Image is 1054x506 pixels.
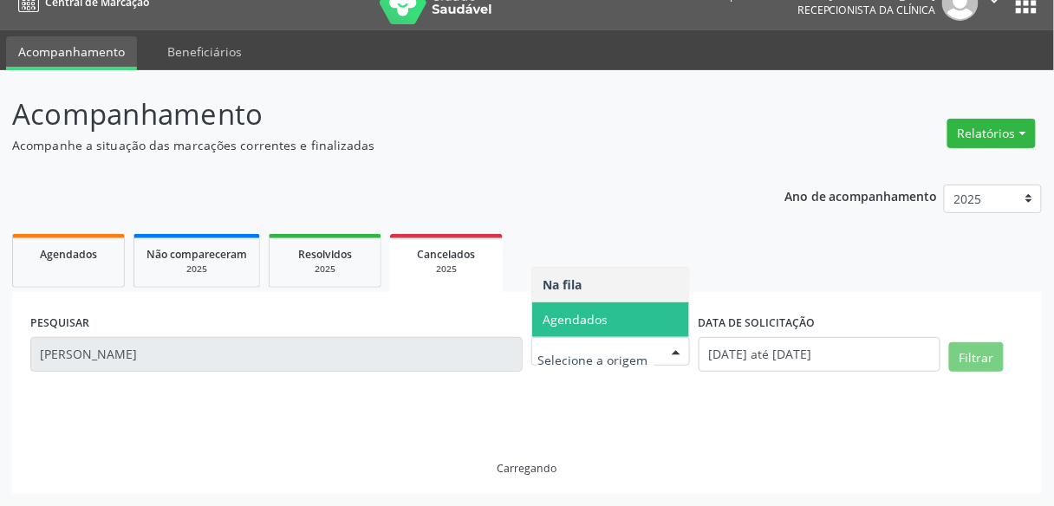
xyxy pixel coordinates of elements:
[282,263,368,276] div: 2025
[498,461,557,476] div: Carregando
[12,136,733,154] p: Acompanhe a situação das marcações correntes e finalizadas
[699,310,816,337] label: DATA DE SOLICITAÇÃO
[6,36,137,70] a: Acompanhamento
[699,337,940,372] input: Selecione um intervalo
[947,119,1036,148] button: Relatórios
[784,185,938,206] p: Ano de acompanhamento
[30,337,523,372] input: Nome, código do beneficiário ou CPF
[30,310,89,337] label: PESQUISAR
[155,36,254,67] a: Beneficiários
[402,263,491,276] div: 2025
[537,343,654,378] input: Selecione a origem
[298,247,352,262] span: Resolvidos
[543,311,608,328] span: Agendados
[12,93,733,136] p: Acompanhamento
[146,263,247,276] div: 2025
[40,247,97,262] span: Agendados
[146,247,247,262] span: Não compareceram
[797,3,936,17] span: Recepcionista da clínica
[418,247,476,262] span: Cancelados
[543,276,582,293] span: Na fila
[949,342,1004,372] button: Filtrar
